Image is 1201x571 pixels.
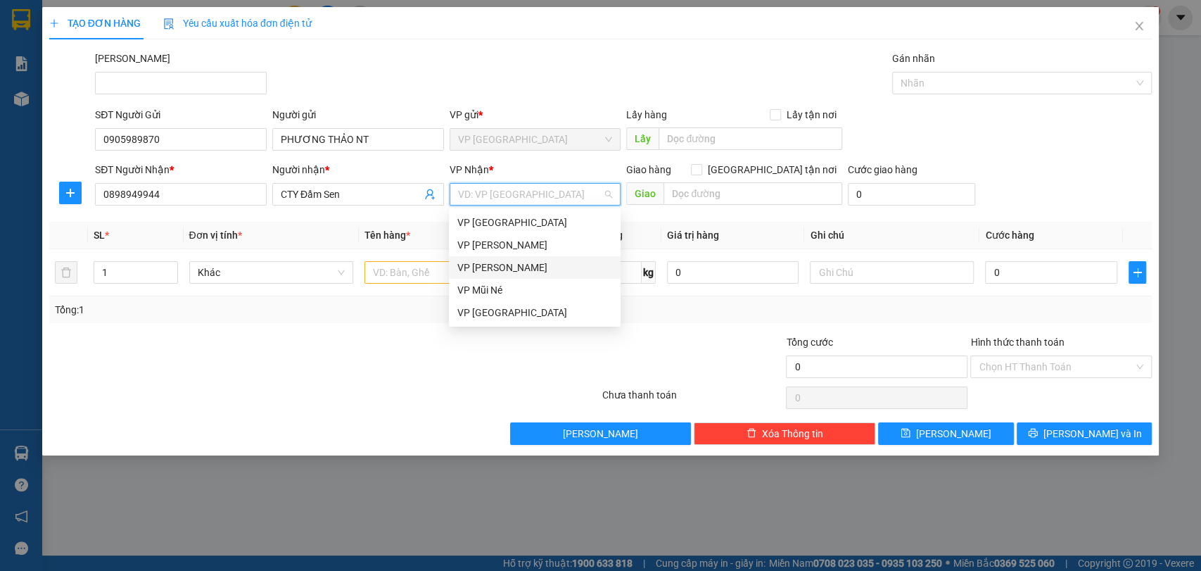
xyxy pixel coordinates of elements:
[7,7,56,56] img: logo.jpg
[663,182,842,205] input: Dọc đường
[892,53,935,64] label: Gán nhãn
[762,426,823,441] span: Xóa Thông tin
[272,107,444,123] div: Người gửi
[55,302,464,318] div: Tổng: 1
[7,76,97,123] li: VP VP [GEOGRAPHIC_DATA]
[457,305,612,320] div: VP [GEOGRAPHIC_DATA]
[667,230,719,241] span: Giá trị hàng
[1017,422,1152,445] button: printer[PERSON_NAME] và In
[970,337,1064,348] label: Hình thức thanh toán
[95,72,267,94] input: Mã ĐH
[424,189,436,200] span: user-add
[449,279,621,301] div: VP Mũi Né
[746,428,756,439] span: delete
[1129,267,1145,278] span: plus
[95,107,267,123] div: SĐT Người Gửi
[457,215,612,230] div: VP [GEOGRAPHIC_DATA]
[626,182,663,205] span: Giao
[364,230,410,241] span: Tên hàng
[702,162,842,177] span: [GEOGRAPHIC_DATA] tận nơi
[916,426,991,441] span: [PERSON_NAME]
[601,387,785,412] div: Chưa thanh toán
[449,256,621,279] div: VP Phan Thiết
[659,127,842,150] input: Dọc đường
[626,164,671,175] span: Giao hàng
[626,127,659,150] span: Lấy
[642,261,656,284] span: kg
[563,426,638,441] span: [PERSON_NAME]
[848,183,975,206] input: Cước giao hàng
[694,422,875,445] button: deleteXóa Thông tin
[1043,426,1142,441] span: [PERSON_NAME] và In
[198,262,345,283] span: Khác
[804,222,979,249] th: Ghi chú
[449,301,621,324] div: VP chợ Mũi Né
[667,261,799,284] input: 0
[510,422,692,445] button: [PERSON_NAME]
[901,428,910,439] span: save
[55,261,77,284] button: delete
[7,7,204,60] li: Nam Hải Limousine
[458,129,613,150] span: VP Nha Trang
[95,53,170,64] label: Mã ĐH
[189,230,242,241] span: Đơn vị tính
[781,107,842,123] span: Lấy tận nơi
[1129,261,1146,284] button: plus
[94,230,105,241] span: SL
[878,422,1013,445] button: save[PERSON_NAME]
[163,18,174,30] img: icon
[1119,7,1159,46] button: Close
[786,337,832,348] span: Tổng cước
[450,107,621,123] div: VP gửi
[1028,428,1038,439] span: printer
[457,237,612,253] div: VP [PERSON_NAME]
[272,162,444,177] div: Người nhận
[97,76,187,107] li: VP VP [PERSON_NAME]
[1133,20,1145,32] span: close
[626,109,667,120] span: Lấy hàng
[59,182,82,204] button: plus
[810,261,974,284] input: Ghi Chú
[450,164,489,175] span: VP Nhận
[449,234,621,256] div: VP Phạm Ngũ Lão
[449,211,621,234] div: VP Nha Trang
[364,261,528,284] input: VD: Bàn, Ghế
[457,282,612,298] div: VP Mũi Né
[163,18,312,29] span: Yêu cầu xuất hóa đơn điện tử
[457,260,612,275] div: VP [PERSON_NAME]
[985,230,1034,241] span: Cước hàng
[848,164,917,175] label: Cước giao hàng
[49,18,141,29] span: TẠO ĐƠN HÀNG
[49,18,59,28] span: plus
[95,162,267,177] div: SĐT Người Nhận
[60,187,81,199] span: plus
